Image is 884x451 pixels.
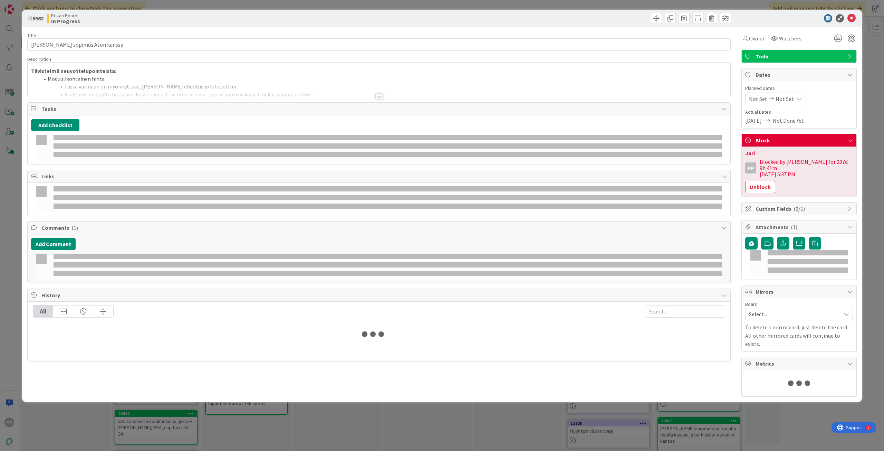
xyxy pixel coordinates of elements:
button: Add Comment [31,238,76,250]
b: In Progress [51,18,80,24]
span: ( 1 ) [71,224,78,231]
li: Moduulikohtainen hinta [39,75,727,83]
div: PP [745,162,756,173]
span: Dates [756,71,844,79]
span: [DATE] [745,116,762,125]
span: Todo [756,52,844,60]
span: History [41,291,718,299]
span: Board [745,302,758,307]
input: type card name here... [27,38,731,51]
div: Blocked by [PERSON_NAME] for 207d 9h 41m [DATE] 5:37 PM [760,159,853,177]
span: Planned Dates [745,85,853,92]
span: Links [41,172,718,180]
div: 1 [36,3,38,8]
span: Metrics [756,359,844,368]
span: Not Done Yet [773,116,804,125]
span: Description [27,56,51,62]
button: Add Checklist [31,119,79,131]
span: Not Set [749,95,767,103]
span: Support [15,1,31,9]
span: Not Set [776,95,794,103]
button: Unblock [745,181,775,193]
span: ( 0/1 ) [794,205,805,212]
span: Pekan Boardi [51,13,80,18]
span: Attachments [756,223,844,231]
span: Owner [749,34,765,43]
span: Block [756,136,844,144]
span: ID [27,14,44,22]
label: Title [27,32,36,38]
b: 8562 [32,15,44,22]
span: Actual Dates [745,109,853,116]
span: Select... [749,309,837,319]
strong: Tiivistelmä neuvottelupointeista: [31,67,116,74]
p: To delete a mirror card, just delete the card. All other mirrored cards will continue to exists. [745,323,853,348]
span: Custom Fields [756,205,844,213]
span: ( 1 ) [791,224,797,231]
span: Watchers [779,34,801,43]
div: All [33,306,53,317]
input: Search... [645,305,725,318]
div: Jari [745,150,853,156]
span: Comments [41,224,718,232]
span: Tasks [41,105,718,113]
span: Mirrors [756,288,844,296]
